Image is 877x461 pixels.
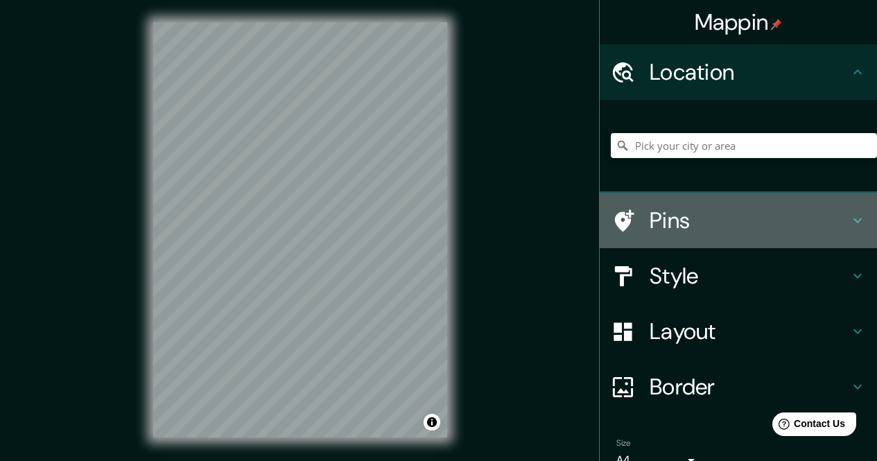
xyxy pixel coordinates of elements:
h4: Mappin [695,8,783,36]
div: Border [600,359,877,415]
button: Toggle attribution [424,414,440,430]
h4: Location [650,58,849,86]
h4: Pins [650,207,849,234]
div: Location [600,44,877,100]
label: Size [616,437,631,449]
h4: Border [650,373,849,401]
div: Style [600,248,877,304]
h4: Style [650,262,849,290]
div: Layout [600,304,877,359]
h4: Layout [650,318,849,345]
canvas: Map [153,22,447,437]
img: pin-icon.png [771,19,782,30]
div: Pins [600,193,877,248]
input: Pick your city or area [611,133,877,158]
iframe: Help widget launcher [754,407,862,446]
